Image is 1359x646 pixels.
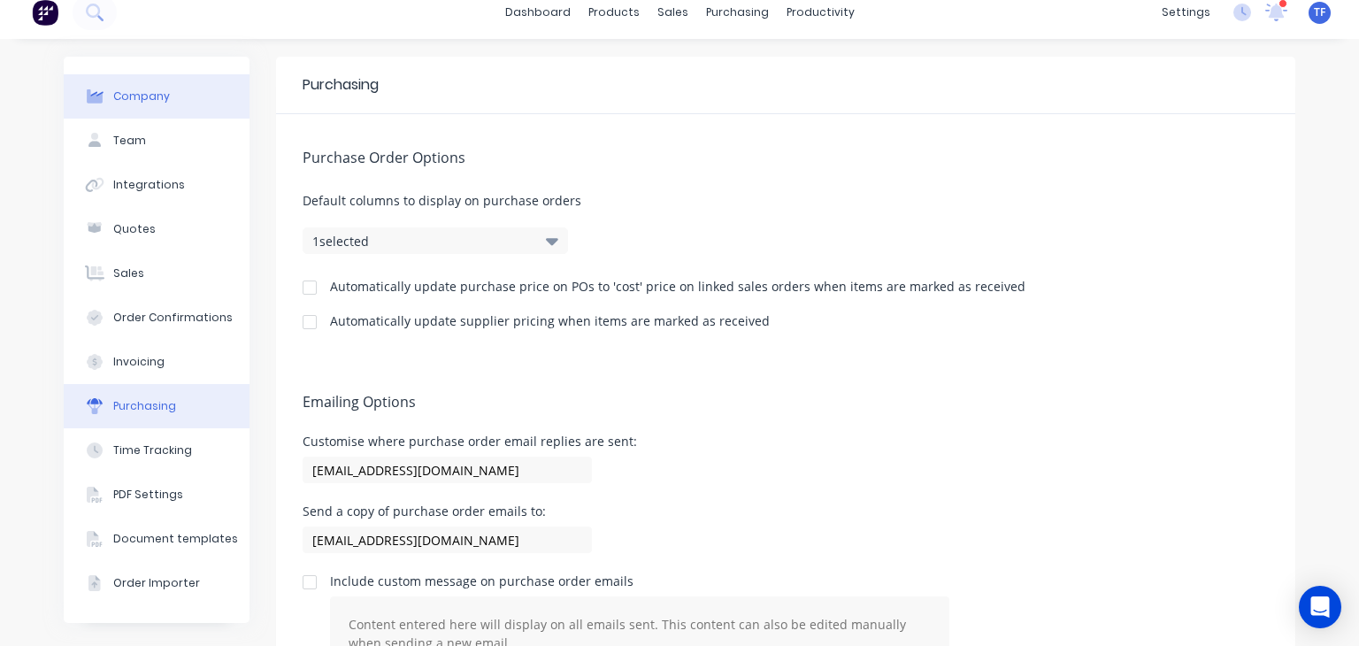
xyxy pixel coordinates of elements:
[64,251,250,296] button: Sales
[64,384,250,428] button: Purchasing
[113,177,185,193] div: Integrations
[64,296,250,340] button: Order Confirmations
[303,435,637,448] div: Customise where purchase order email replies are sent:
[113,487,183,503] div: PDF Settings
[64,340,250,384] button: Invoicing
[113,442,192,458] div: Time Tracking
[303,191,1269,210] span: Default columns to display on purchase orders
[113,398,176,414] div: Purchasing
[64,119,250,163] button: Team
[113,265,144,281] div: Sales
[113,310,233,326] div: Order Confirmations
[64,473,250,517] button: PDF Settings
[303,150,1269,166] h5: Purchase Order Options
[64,207,250,251] button: Quotes
[330,315,770,327] div: Automatically update supplier pricing when items are marked as received
[64,517,250,561] button: Document templates
[113,531,238,547] div: Document templates
[113,88,170,104] div: Company
[64,74,250,119] button: Company
[303,74,379,96] div: Purchasing
[64,561,250,605] button: Order Importer
[113,133,146,149] div: Team
[330,575,633,588] div: Include custom message on purchase order emails
[1314,4,1325,20] span: TF
[113,575,200,591] div: Order Importer
[1299,586,1341,628] div: Open Intercom Messenger
[113,354,165,370] div: Invoicing
[113,221,156,237] div: Quotes
[64,428,250,473] button: Time Tracking
[330,281,1025,293] div: Automatically update purchase price on POs to 'cost' price on linked sales orders when items are ...
[64,163,250,207] button: Integrations
[303,227,568,254] button: 1selected
[303,394,1269,411] h5: Emailing Options
[303,505,592,518] div: Send a copy of purchase order emails to:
